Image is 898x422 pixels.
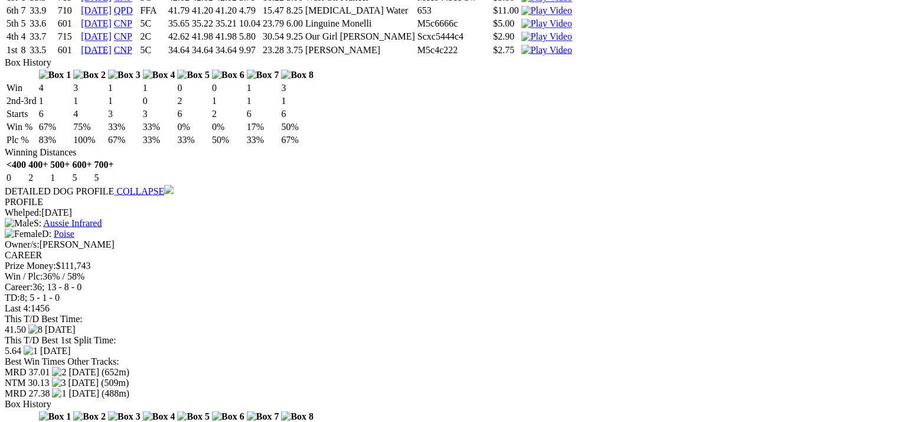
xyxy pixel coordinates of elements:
[492,44,519,56] td: $2.75
[417,5,477,17] td: 653
[6,121,37,132] td: Win %
[52,388,66,398] img: 1
[5,207,893,218] div: [DATE]
[6,18,19,30] td: 5th
[142,134,176,145] td: 33%
[5,271,43,281] span: Win / Plc:
[38,82,72,93] td: 4
[5,398,893,409] div: Box History
[5,147,893,157] div: Winning Distances
[38,134,72,145] td: 83%
[68,366,99,376] span: [DATE]
[281,411,314,421] img: Box 8
[5,292,20,302] span: TD:
[5,313,83,323] span: This T/D Best Time:
[102,388,129,398] span: (488m)
[5,324,26,334] span: 41.50
[107,134,141,145] td: 67%
[5,281,893,292] div: 36; 13 - 8 - 0
[191,44,214,56] td: 34.64
[101,377,129,387] span: (509m)
[417,44,477,56] td: M5c4c222
[29,18,56,30] td: 33.6
[286,5,303,17] td: 8.25
[280,134,314,145] td: 67%
[521,31,572,41] a: View replay
[102,366,129,376] span: (652m)
[28,388,50,398] span: 27.38
[24,345,38,356] img: 1
[6,44,19,56] td: 1st
[5,271,893,281] div: 36% / 58%
[5,260,893,271] div: $111,743
[116,186,164,196] span: COLLAPSE
[81,31,112,41] a: [DATE]
[6,171,27,183] td: 0
[239,18,261,30] td: 10.04
[286,31,303,43] td: 9.25
[5,239,893,249] div: [PERSON_NAME]
[280,95,314,106] td: 1
[73,108,106,119] td: 4
[57,18,80,30] td: 601
[286,18,303,30] td: 6.00
[142,108,176,119] td: 3
[246,134,280,145] td: 33%
[215,31,237,43] td: 41.98
[29,5,56,17] td: 33.9
[107,121,141,132] td: 33%
[6,5,19,17] td: 6th
[246,121,280,132] td: 17%
[305,18,416,30] td: Linguine Monelli
[142,95,176,106] td: 0
[286,44,303,56] td: 3.75
[246,95,280,106] td: 1
[114,18,132,28] a: CNP
[28,171,48,183] td: 2
[38,121,72,132] td: 67%
[281,69,314,80] img: Box 8
[191,18,214,30] td: 35.22
[39,69,71,80] img: Box 1
[521,31,572,42] img: Play Video
[262,18,285,30] td: 23.79
[5,366,26,376] span: MRD
[5,228,42,239] img: Female
[305,5,416,17] td: [MEDICAL_DATA] Water
[5,207,41,217] span: Whelped:
[5,281,32,291] span: Career:
[50,171,70,183] td: 1
[20,44,28,56] td: 8
[247,69,279,80] img: Box 7
[73,69,106,80] img: Box 2
[521,5,572,16] img: Play Video
[107,82,141,93] td: 1
[262,31,285,43] td: 30.54
[28,158,48,170] th: 400+
[5,249,893,260] div: CAREER
[280,108,314,119] td: 6
[177,82,210,93] td: 0
[492,18,519,30] td: $5.00
[71,158,92,170] th: 600+
[5,345,21,355] span: 5.64
[38,108,72,119] td: 6
[114,31,132,41] a: CNP
[94,158,115,170] th: 700+
[139,31,166,43] td: 2C
[5,377,26,387] span: NTM
[191,5,214,17] td: 41.20
[211,82,245,93] td: 0
[239,44,261,56] td: 9.97
[54,228,74,238] a: Poise
[168,31,190,43] td: 42.62
[521,5,572,15] a: View replay
[521,18,572,28] a: View replay
[5,388,26,398] span: MRD
[142,121,176,132] td: 33%
[177,108,210,119] td: 6
[164,184,174,194] img: chevron-down.svg
[114,186,174,196] a: COLLAPSE
[45,324,76,334] span: [DATE]
[5,335,116,345] span: This T/D Best 1st Split Time:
